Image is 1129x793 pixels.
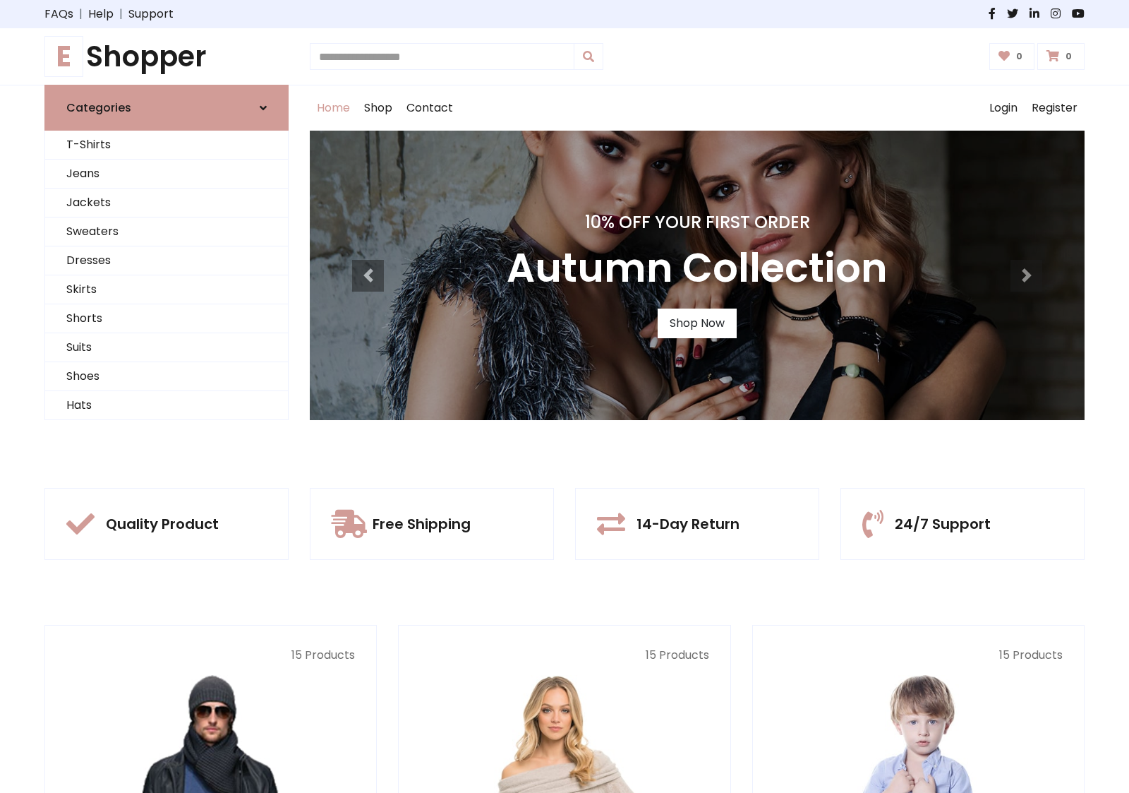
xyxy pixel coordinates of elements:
h5: 24/7 Support [895,515,991,532]
h3: Autumn Collection [507,244,888,292]
h4: 10% Off Your First Order [507,213,888,233]
a: Sweaters [45,217,288,246]
a: T-Shirts [45,131,288,160]
a: Shop Now [658,309,737,338]
a: FAQs [44,6,73,23]
a: EShopper [44,40,289,73]
h5: Quality Product [106,515,219,532]
a: Shop [357,85,399,131]
a: Contact [399,85,460,131]
h5: 14-Day Return [636,515,739,532]
span: | [114,6,128,23]
p: 15 Products [774,647,1063,664]
a: Hats [45,391,288,420]
a: Login [982,85,1025,131]
span: 0 [1013,50,1026,63]
a: 0 [1037,43,1085,70]
span: | [73,6,88,23]
h6: Categories [66,101,131,114]
a: Suits [45,333,288,362]
h1: Shopper [44,40,289,73]
a: Jackets [45,189,288,217]
span: 0 [1062,50,1075,63]
p: 15 Products [66,647,355,664]
a: Skirts [45,275,288,304]
p: 15 Products [420,647,708,664]
a: Categories [44,85,289,131]
a: Shorts [45,304,288,333]
span: E [44,36,83,77]
a: Jeans [45,160,288,189]
a: Support [128,6,174,23]
a: Help [88,6,114,23]
a: Dresses [45,246,288,275]
a: Home [310,85,357,131]
a: 0 [989,43,1035,70]
h5: Free Shipping [373,515,471,532]
a: Register [1025,85,1085,131]
a: Shoes [45,362,288,391]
